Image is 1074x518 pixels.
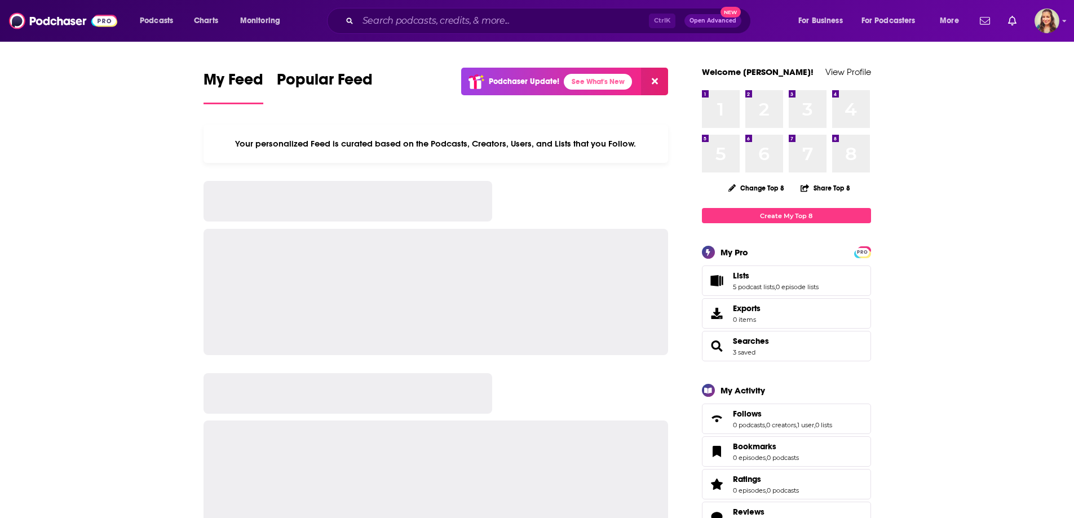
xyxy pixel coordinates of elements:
a: Create My Top 8 [702,208,871,223]
span: Exports [733,303,761,313]
a: Welcome [PERSON_NAME]! [702,67,814,77]
button: Show profile menu [1035,8,1059,33]
a: Reviews [733,507,799,517]
img: User Profile [1035,8,1059,33]
a: Searches [706,338,728,354]
a: 5 podcast lists [733,283,775,291]
a: Lists [706,273,728,289]
span: Reviews [733,507,764,517]
a: Exports [702,298,871,329]
a: 0 podcasts [767,454,799,462]
a: 0 podcasts [767,486,799,494]
span: Searches [702,331,871,361]
a: Bookmarks [733,441,799,451]
img: Podchaser - Follow, Share and Rate Podcasts [9,10,117,32]
a: Bookmarks [706,444,728,459]
button: open menu [232,12,295,30]
span: Monitoring [240,13,280,29]
a: Ratings [733,474,799,484]
span: More [940,13,959,29]
span: , [775,283,776,291]
a: PRO [856,247,869,256]
span: Follows [733,409,762,419]
a: Ratings [706,476,728,492]
a: Charts [187,12,225,30]
button: Share Top 8 [800,177,851,199]
span: Bookmarks [702,436,871,467]
span: Bookmarks [733,441,776,451]
span: Charts [194,13,218,29]
button: open menu [932,12,973,30]
span: Podcasts [140,13,173,29]
span: Ctrl K [649,14,675,28]
span: , [766,486,767,494]
a: 0 episodes [733,454,766,462]
a: Follows [706,411,728,427]
a: Show notifications dropdown [1004,11,1021,30]
div: My Activity [721,385,765,396]
a: 1 user [797,421,814,429]
a: 0 podcasts [733,421,765,429]
span: Lists [733,271,749,281]
a: Show notifications dropdown [975,11,995,30]
a: 0 episode lists [776,283,819,291]
button: open menu [132,12,188,30]
div: Your personalized Feed is curated based on the Podcasts, Creators, Users, and Lists that you Follow. [204,125,669,163]
p: Podchaser Update! [489,77,559,86]
button: Open AdvancedNew [684,14,741,28]
a: My Feed [204,70,263,104]
span: Open Advanced [690,18,736,24]
span: For Business [798,13,843,29]
a: See What's New [564,74,632,90]
button: open menu [790,12,857,30]
span: For Podcasters [861,13,916,29]
span: , [766,454,767,462]
button: open menu [854,12,932,30]
span: Logged in as adriana.guzman [1035,8,1059,33]
a: Searches [733,336,769,346]
span: Lists [702,265,871,296]
span: 0 items [733,316,761,324]
span: My Feed [204,70,263,96]
input: Search podcasts, credits, & more... [358,12,649,30]
a: 0 creators [766,421,796,429]
a: 0 episodes [733,486,766,494]
a: Lists [733,271,819,281]
a: 3 saved [733,348,755,356]
span: , [814,421,815,429]
span: New [721,7,741,17]
span: Ratings [733,474,761,484]
a: Popular Feed [277,70,373,104]
span: , [796,421,797,429]
a: Follows [733,409,832,419]
a: 0 lists [815,421,832,429]
button: Change Top 8 [722,181,792,195]
div: My Pro [721,247,748,258]
span: Popular Feed [277,70,373,96]
div: Search podcasts, credits, & more... [338,8,762,34]
span: Exports [706,306,728,321]
a: View Profile [825,67,871,77]
span: Follows [702,404,871,434]
span: Ratings [702,469,871,499]
span: , [765,421,766,429]
span: PRO [856,248,869,256]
